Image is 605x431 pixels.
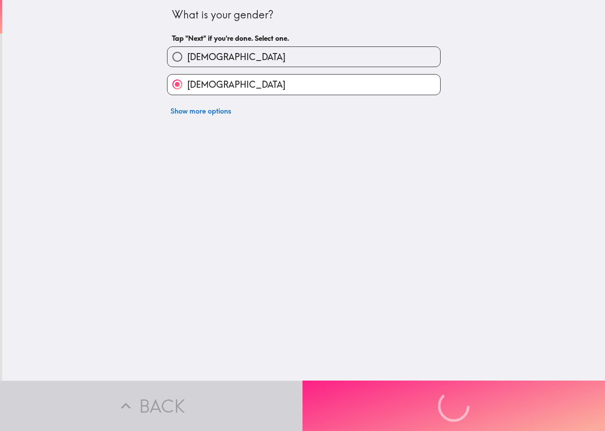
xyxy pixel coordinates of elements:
button: Show more options [167,102,235,120]
button: [DEMOGRAPHIC_DATA] [167,47,440,67]
span: [DEMOGRAPHIC_DATA] [187,51,285,63]
button: [DEMOGRAPHIC_DATA] [167,75,440,94]
h6: Tap "Next" if you're done. Select one. [172,33,436,43]
span: [DEMOGRAPHIC_DATA] [187,78,285,91]
div: What is your gender? [172,7,436,22]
